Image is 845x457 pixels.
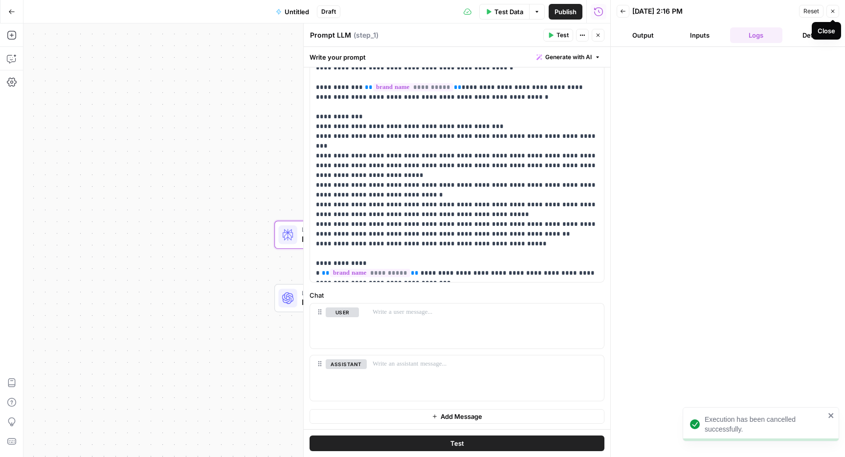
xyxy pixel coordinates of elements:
[270,4,315,20] button: Untitled
[799,5,823,18] button: Reset
[494,7,523,17] span: Test Data
[543,29,573,42] button: Test
[304,47,610,67] div: Write your prompt
[549,4,582,20] button: Publish
[673,27,726,43] button: Inputs
[321,7,336,16] span: Draft
[479,4,529,20] button: Test Data
[274,157,456,186] div: WorkflowInput SettingsInputs
[818,26,835,36] div: Close
[450,438,464,448] span: Test
[326,359,367,369] button: assistant
[705,414,825,434] div: Execution has been cancelled successfully.
[556,31,569,40] span: Test
[545,53,592,62] span: Generate with AI
[828,412,835,419] button: close
[786,27,839,43] button: Details
[274,221,456,249] div: LLM · Perplexity Sonar ReasoningPrompt LLMStep 1
[310,409,604,424] button: Add Message
[310,290,604,300] label: Chat
[533,51,604,64] button: Generate with AI
[326,307,359,317] button: user
[310,304,359,348] div: user
[555,7,577,17] span: Publish
[354,30,378,40] span: ( step_1 )
[803,7,819,16] span: Reset
[310,30,351,40] textarea: Prompt LLM
[310,355,359,400] div: assistant
[617,27,669,43] button: Output
[274,284,456,312] div: LLM · Azure: gpt-4o-miniPrompt LLMStep 2
[730,27,783,43] button: Logs
[441,412,482,421] span: Add Message
[310,435,604,451] button: Test
[285,7,309,17] span: Untitled
[274,348,456,376] div: Single OutputOutputEnd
